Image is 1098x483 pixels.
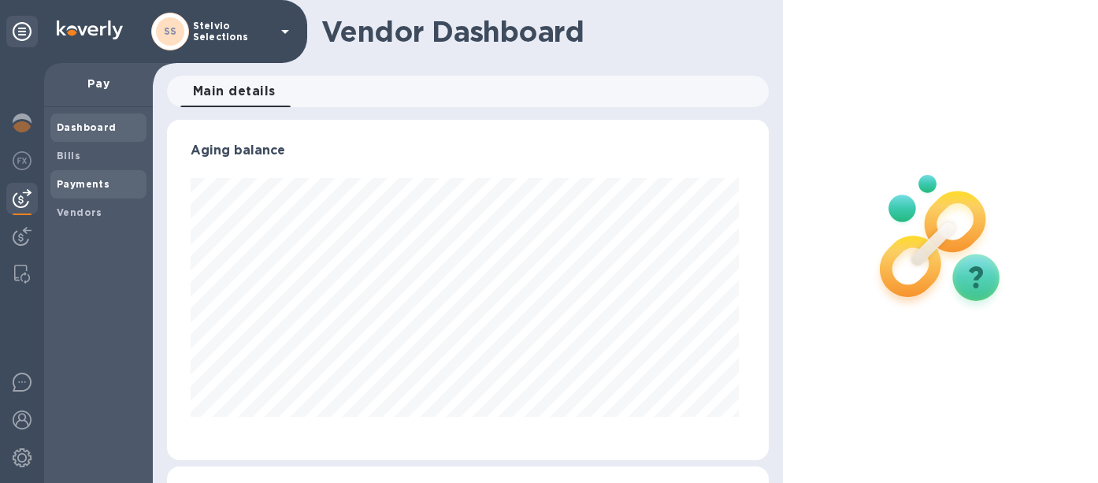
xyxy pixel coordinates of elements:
[164,25,177,37] b: SS
[57,20,123,39] img: Logo
[57,76,140,91] p: Pay
[193,20,272,43] p: Stelvio Selections
[57,150,80,162] b: Bills
[57,121,117,133] b: Dashboard
[191,143,745,158] h3: Aging balance
[13,151,32,170] img: Foreign exchange
[57,178,109,190] b: Payments
[6,16,38,47] div: Unpin categories
[193,80,276,102] span: Main details
[321,15,758,48] h1: Vendor Dashboard
[57,206,102,218] b: Vendors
